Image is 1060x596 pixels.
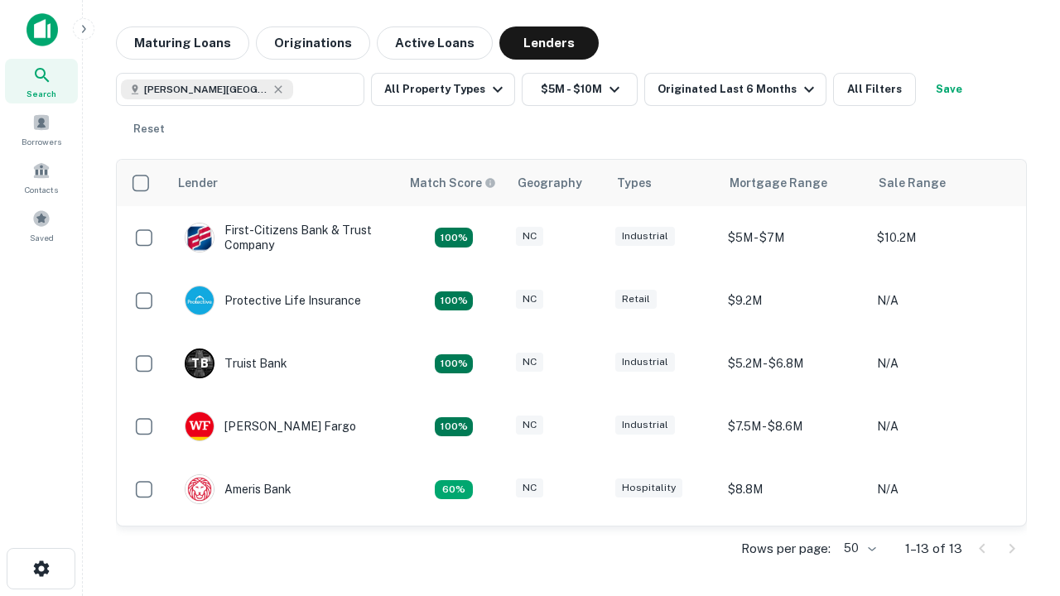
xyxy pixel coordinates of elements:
[730,173,827,193] div: Mortgage Range
[837,536,879,560] div: 50
[615,353,675,372] div: Industrial
[116,26,249,60] button: Maturing Loans
[644,73,826,106] button: Originated Last 6 Months
[905,539,962,559] p: 1–13 of 13
[499,26,599,60] button: Lenders
[168,160,400,206] th: Lender
[518,173,582,193] div: Geography
[185,286,361,315] div: Protective Life Insurance
[615,416,675,435] div: Industrial
[185,348,287,378] div: Truist Bank
[185,411,356,441] div: [PERSON_NAME] Fargo
[371,73,515,106] button: All Property Types
[720,269,869,332] td: $9.2M
[22,135,61,148] span: Borrowers
[30,231,54,244] span: Saved
[720,160,869,206] th: Mortgage Range
[869,458,1018,521] td: N/A
[435,417,473,437] div: Matching Properties: 2, hasApolloMatch: undefined
[516,478,543,497] div: NC
[869,160,1018,206] th: Sale Range
[720,332,869,395] td: $5.2M - $6.8M
[26,87,56,100] span: Search
[658,79,819,99] div: Originated Last 6 Months
[977,411,1060,490] iframe: Chat Widget
[720,521,869,584] td: $9.2M
[615,227,675,246] div: Industrial
[869,332,1018,395] td: N/A
[720,395,869,458] td: $7.5M - $8.6M
[5,203,78,248] a: Saved
[741,539,831,559] p: Rows per page:
[522,73,638,106] button: $5M - $10M
[516,353,543,372] div: NC
[435,354,473,374] div: Matching Properties: 3, hasApolloMatch: undefined
[869,521,1018,584] td: N/A
[615,290,657,309] div: Retail
[833,73,916,106] button: All Filters
[720,206,869,269] td: $5M - $7M
[410,174,496,192] div: Capitalize uses an advanced AI algorithm to match your search with the best lender. The match sco...
[191,355,208,372] p: T B
[508,160,607,206] th: Geography
[185,223,383,252] div: First-citizens Bank & Trust Company
[144,82,268,97] span: [PERSON_NAME][GEOGRAPHIC_DATA], [GEOGRAPHIC_DATA]
[185,412,214,440] img: picture
[516,227,543,246] div: NC
[615,478,682,497] div: Hospitality
[400,160,508,206] th: Capitalize uses an advanced AI algorithm to match your search with the best lender. The match sco...
[377,26,493,60] button: Active Loans
[720,458,869,521] td: $8.8M
[25,183,58,196] span: Contacts
[516,416,543,435] div: NC
[5,59,78,103] a: Search
[617,173,652,193] div: Types
[869,395,1018,458] td: N/A
[607,160,720,206] th: Types
[256,26,370,60] button: Originations
[26,13,58,46] img: capitalize-icon.png
[435,291,473,311] div: Matching Properties: 2, hasApolloMatch: undefined
[178,173,218,193] div: Lender
[185,475,214,503] img: picture
[923,73,976,106] button: Save your search to get updates of matches that match your search criteria.
[516,290,543,309] div: NC
[185,223,214,252] img: picture
[5,155,78,199] a: Contacts
[123,113,176,146] button: Reset
[869,269,1018,332] td: N/A
[410,174,493,192] h6: Match Score
[5,107,78,151] a: Borrowers
[185,286,214,315] img: picture
[435,228,473,248] div: Matching Properties: 2, hasApolloMatch: undefined
[879,173,946,193] div: Sale Range
[185,474,291,504] div: Ameris Bank
[435,480,473,500] div: Matching Properties: 1, hasApolloMatch: undefined
[869,206,1018,269] td: $10.2M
